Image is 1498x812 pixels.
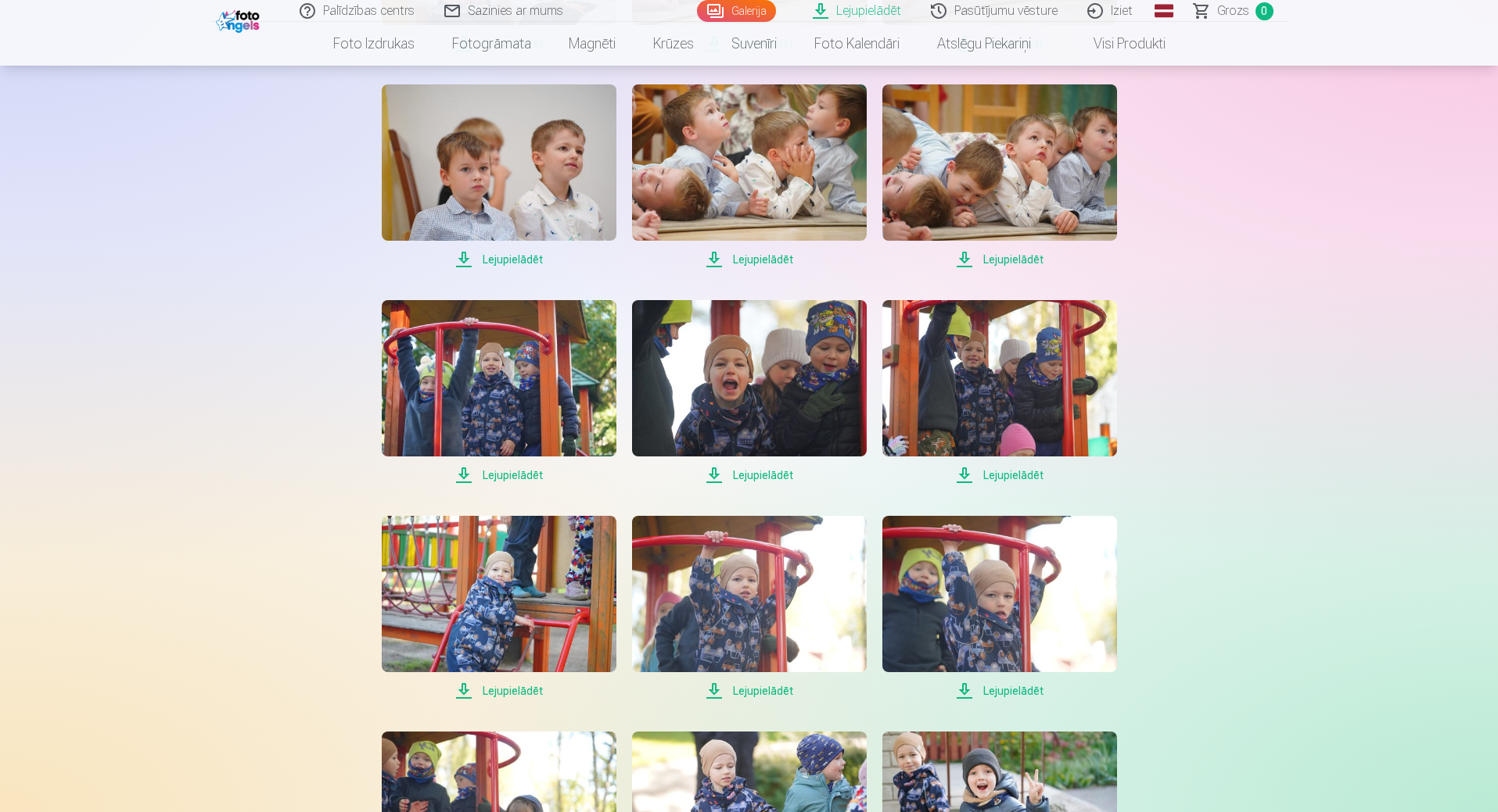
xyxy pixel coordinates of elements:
[713,22,796,66] a: Suvenīri
[632,681,867,700] span: Lejupielādēt
[634,22,713,66] a: Krūzes
[382,300,616,485] a: Lejupielādēt
[882,250,1117,269] span: Lejupielādēt
[550,22,634,66] a: Magnēti
[796,22,918,66] a: Foto kalendāri
[882,681,1117,700] span: Lejupielādēt
[382,681,616,700] span: Lejupielādēt
[882,300,1117,485] a: Lejupielādēt
[382,250,616,269] span: Lejupielādēt
[632,84,867,269] a: Lejupielādēt
[382,466,616,485] span: Lejupielādēt
[1256,2,1273,20] span: 0
[433,22,550,66] a: Fotogrāmata
[632,250,867,269] span: Lejupielādēt
[632,516,867,700] a: Lejupielādēt
[382,516,616,700] a: Lejupielādēt
[632,300,867,485] a: Lejupielādēt
[632,466,867,485] span: Lejupielādēt
[216,6,264,33] img: /fa1
[1050,22,1184,66] a: Visi produkti
[918,22,1050,66] a: Atslēgu piekariņi
[382,84,616,269] a: Lejupielādēt
[1217,2,1249,20] span: Grozs
[882,516,1117,700] a: Lejupielādēt
[882,84,1117,269] a: Lejupielādēt
[314,22,433,66] a: Foto izdrukas
[882,466,1117,485] span: Lejupielādēt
